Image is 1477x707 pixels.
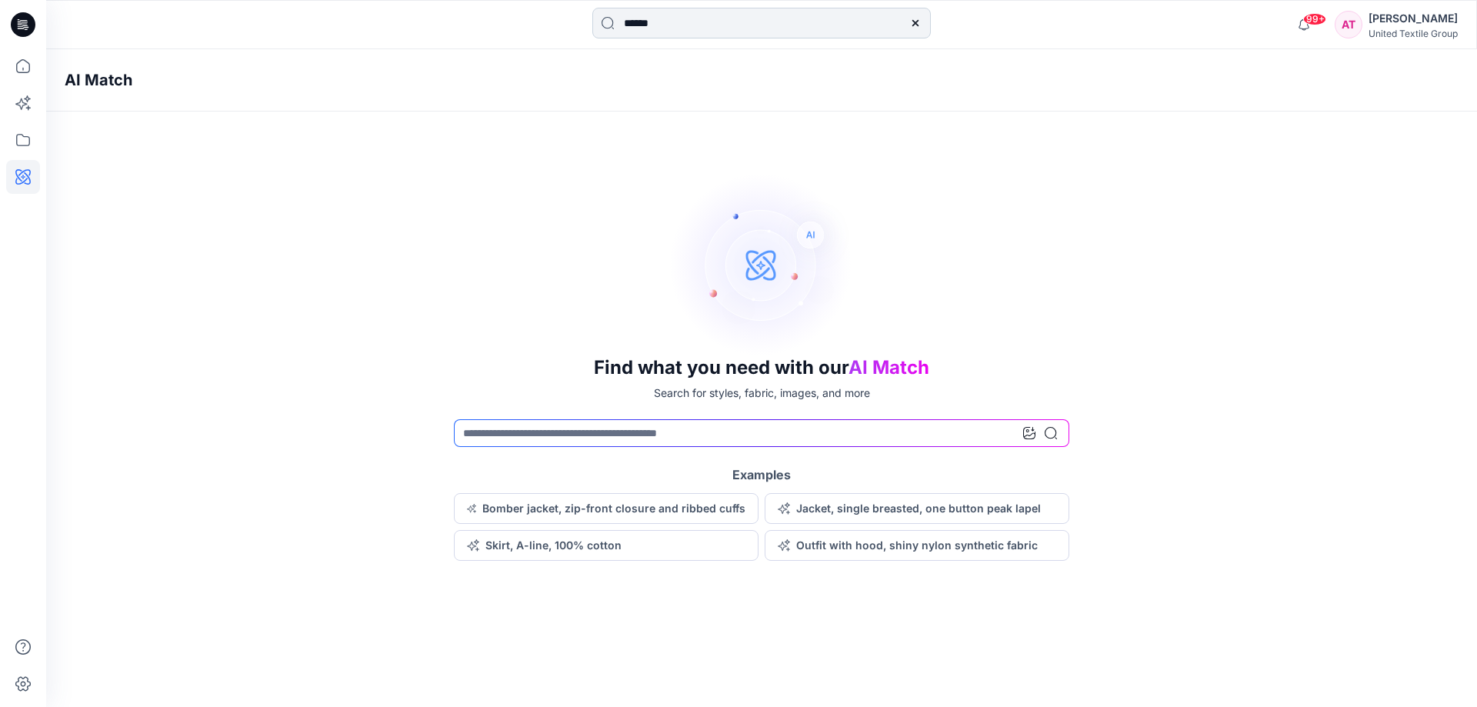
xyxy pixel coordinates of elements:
p: Search for styles, fabric, images, and more [654,385,870,401]
button: Skirt, A-line, 100% cotton [454,530,759,561]
h3: Find what you need with our [594,357,929,379]
img: AI Search [669,172,854,357]
button: Jacket, single breasted, one button peak lapel [765,493,1069,524]
span: AI Match [849,356,929,379]
button: Bomber jacket, zip-front closure and ribbed cuffs [454,493,759,524]
span: 99+ [1303,13,1326,25]
h4: AI Match [65,71,132,89]
div: [PERSON_NAME] [1369,9,1458,28]
div: AT [1335,11,1362,38]
button: Outfit with hood, shiny nylon synthetic fabric [765,530,1069,561]
h5: Examples [732,465,791,484]
div: United Textile Group [1369,28,1458,39]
